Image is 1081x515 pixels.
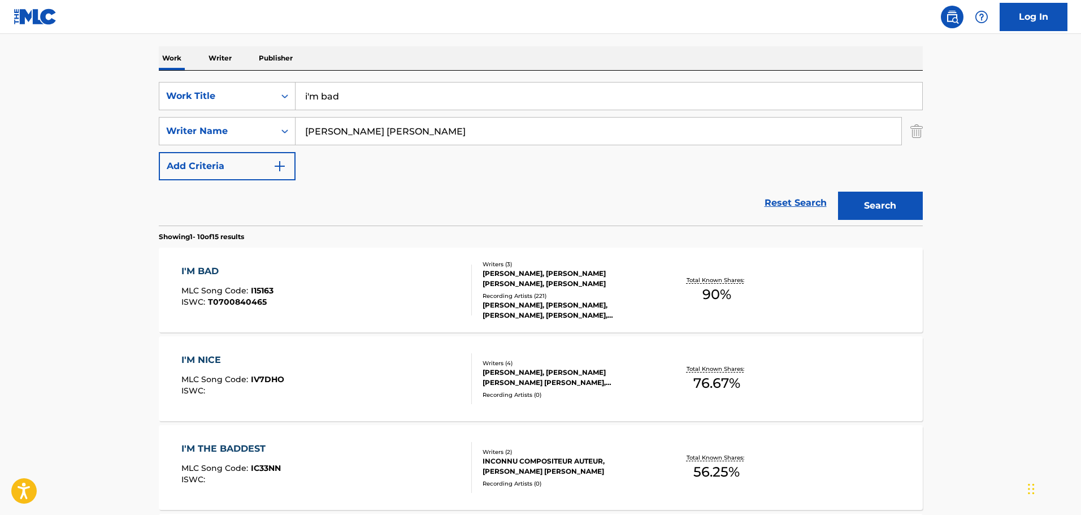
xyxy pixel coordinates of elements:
a: Reset Search [759,191,832,215]
div: [PERSON_NAME], [PERSON_NAME] [PERSON_NAME], [PERSON_NAME] [483,269,653,289]
div: Writers ( 2 ) [483,448,653,456]
div: I'M NICE [181,353,284,367]
div: Recording Artists ( 221 ) [483,292,653,300]
div: Writer Name [166,124,268,138]
img: Delete Criterion [910,117,923,145]
span: T0700840465 [208,297,267,307]
img: 9d2ae6d4665cec9f34b9.svg [273,159,286,173]
img: search [945,10,959,24]
div: I'M THE BADDEST [181,442,281,456]
span: IC33NN [251,463,281,473]
a: I'M THE BADDESTMLC Song Code:IC33NNISWC:Writers (2)INCONNU COMPOSITEUR AUTEUR, [PERSON_NAME] [PER... [159,425,923,510]
p: Writer [205,46,235,70]
span: MLC Song Code : [181,374,251,384]
div: Writers ( 4 ) [483,359,653,367]
img: MLC Logo [14,8,57,25]
p: Publisher [255,46,296,70]
p: Total Known Shares: [687,276,747,284]
div: [PERSON_NAME], [PERSON_NAME] [PERSON_NAME] [PERSON_NAME], [PERSON_NAME] [PERSON_NAME] [483,367,653,388]
span: ISWC : [181,297,208,307]
div: Drag [1028,472,1035,506]
a: I'M BADMLC Song Code:I15163ISWC:T0700840465Writers (3)[PERSON_NAME], [PERSON_NAME] [PERSON_NAME],... [159,248,923,332]
p: Total Known Shares: [687,453,747,462]
div: Work Title [166,89,268,103]
div: Recording Artists ( 0 ) [483,479,653,488]
iframe: Chat Widget [1024,461,1081,515]
span: ISWC : [181,474,208,484]
span: IV7DHO [251,374,284,384]
span: 76.67 % [693,373,740,393]
span: MLC Song Code : [181,463,251,473]
div: Recording Artists ( 0 ) [483,391,653,399]
p: Work [159,46,185,70]
span: ISWC : [181,386,208,396]
span: 56.25 % [693,462,740,482]
div: Help [970,6,993,28]
p: Total Known Shares: [687,365,747,373]
a: I'M NICEMLC Song Code:IV7DHOISWC:Writers (4)[PERSON_NAME], [PERSON_NAME] [PERSON_NAME] [PERSON_NA... [159,336,923,421]
p: Showing 1 - 10 of 15 results [159,232,244,242]
button: Add Criteria [159,152,296,180]
a: Log In [1000,3,1067,31]
span: 90 % [702,284,731,305]
div: Writers ( 3 ) [483,260,653,269]
img: help [975,10,988,24]
div: INCONNU COMPOSITEUR AUTEUR, [PERSON_NAME] [PERSON_NAME] [483,456,653,477]
div: I'M BAD [181,265,273,278]
a: Public Search [941,6,963,28]
span: MLC Song Code : [181,285,251,296]
span: I15163 [251,285,273,296]
button: Search [838,192,923,220]
form: Search Form [159,82,923,226]
div: [PERSON_NAME], [PERSON_NAME], [PERSON_NAME], [PERSON_NAME], [PERSON_NAME] [483,300,653,321]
